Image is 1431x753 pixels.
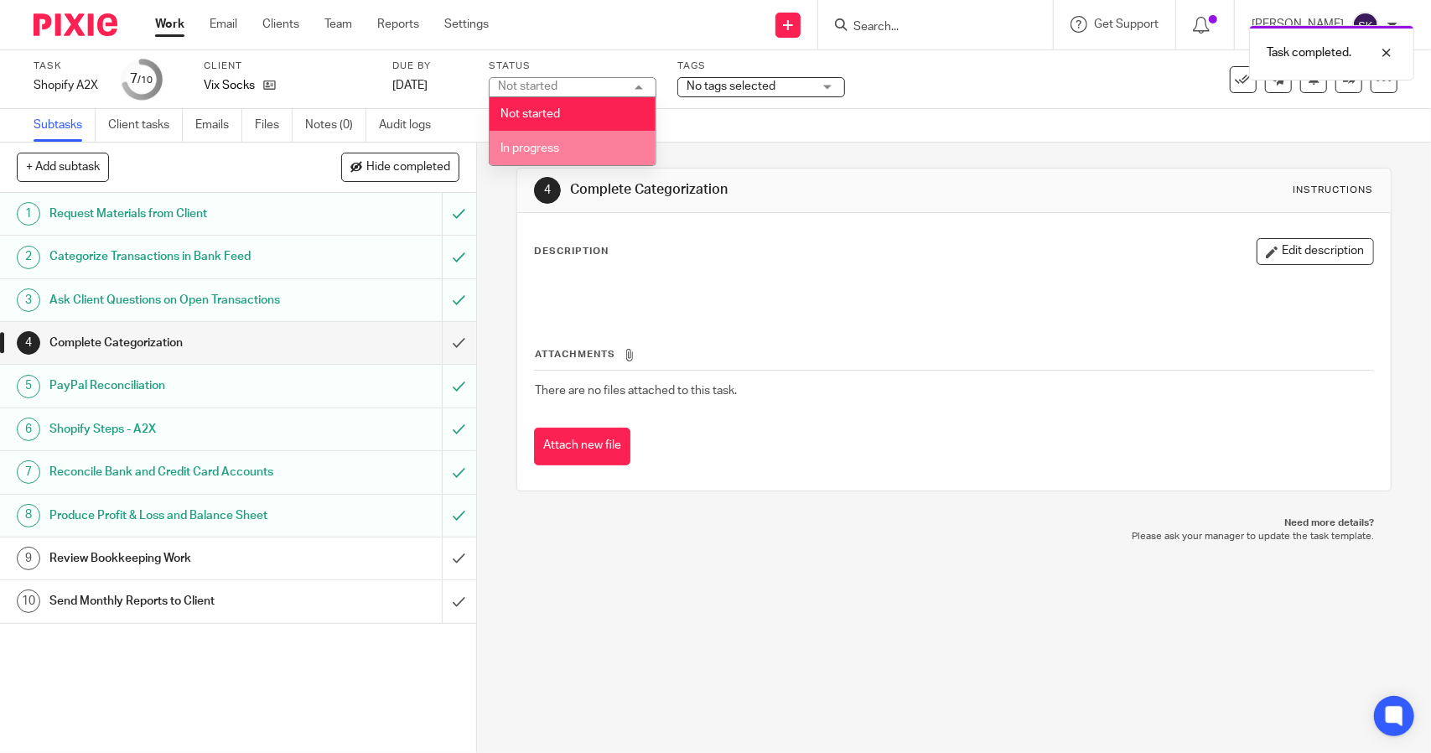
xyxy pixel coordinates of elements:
[535,350,615,359] span: Attachments
[677,60,845,73] label: Tags
[262,16,299,33] a: Clients
[17,418,40,441] div: 6
[195,109,242,142] a: Emails
[138,75,153,85] small: /10
[17,547,40,570] div: 9
[379,109,443,142] a: Audit logs
[687,80,775,92] span: No tags selected
[1294,184,1374,197] div: Instructions
[49,201,300,226] h1: Request Materials from Client
[204,60,371,73] label: Client
[210,16,237,33] a: Email
[305,109,366,142] a: Notes (0)
[366,161,450,174] span: Hide completed
[1267,44,1351,61] p: Task completed.
[17,202,40,226] div: 1
[17,288,40,312] div: 3
[500,143,559,154] span: In progress
[49,373,300,398] h1: PayPal Reconciliation
[34,13,117,36] img: Pixie
[498,80,557,92] div: Not started
[34,109,96,142] a: Subtasks
[49,503,300,528] h1: Produce Profit & Loss and Balance Sheet
[533,530,1374,543] p: Please ask your manager to update the task template.
[534,428,630,465] button: Attach new file
[533,517,1374,530] p: Need more details?
[444,16,489,33] a: Settings
[570,181,990,199] h1: Complete Categorization
[49,589,300,614] h1: Send Monthly Reports to Client
[49,288,300,313] h1: Ask Client Questions on Open Transactions
[131,70,153,89] div: 7
[1257,238,1374,265] button: Edit description
[34,60,101,73] label: Task
[17,331,40,355] div: 4
[49,546,300,571] h1: Review Bookkeeping Work
[377,16,419,33] a: Reports
[392,60,468,73] label: Due by
[49,417,300,442] h1: Shopify Steps - A2X
[204,77,255,94] p: Vix Socks
[489,60,656,73] label: Status
[534,177,561,204] div: 4
[17,589,40,613] div: 10
[255,109,293,142] a: Files
[1352,12,1379,39] img: svg%3E
[17,153,109,181] button: + Add subtask
[392,80,428,91] span: [DATE]
[17,460,40,484] div: 7
[49,330,300,356] h1: Complete Categorization
[341,153,459,181] button: Hide completed
[17,375,40,398] div: 5
[17,504,40,527] div: 8
[34,77,101,94] div: Shopify A2X
[17,246,40,269] div: 2
[49,244,300,269] h1: Categorize Transactions in Bank Feed
[534,245,609,258] p: Description
[535,385,737,397] span: There are no files attached to this task.
[108,109,183,142] a: Client tasks
[324,16,352,33] a: Team
[49,460,300,485] h1: Reconcile Bank and Credit Card Accounts
[155,16,184,33] a: Work
[500,108,560,120] span: Not started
